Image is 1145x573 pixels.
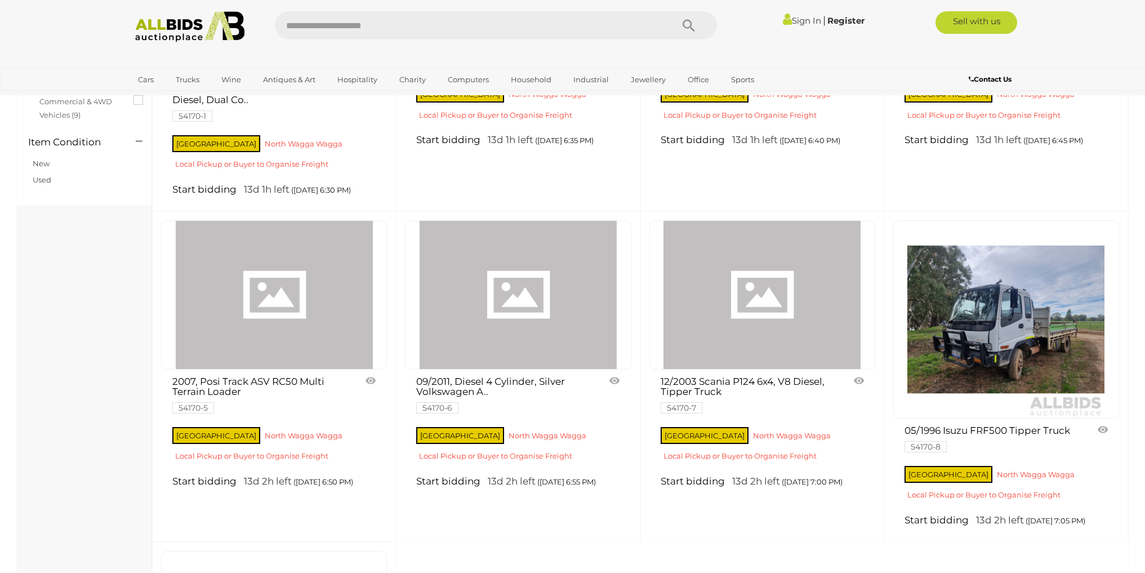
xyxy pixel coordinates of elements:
a: [GEOGRAPHIC_DATA] North Wagga Wagga Local Pickup or Buyer to Organise Freight [172,132,378,178]
a: Start bidding 13d 2h left ([DATE] 7:05 PM) [905,514,1111,527]
a: Computers [440,70,496,89]
a: Start bidding 13d 2h left ([DATE] 7:00 PM) [661,476,867,488]
a: Office [680,70,716,89]
a: [GEOGRAPHIC_DATA] North Wagga Wagga Local Pickup or Buyer to Organise Freight [905,82,1111,128]
a: Industrial [566,70,616,89]
a: 05/1996 Isuzu FRF500 Tipper Truck 54170-8 [905,425,1077,451]
a: Sports [724,70,761,89]
a: 2007, Posi Track ASV RC50 Multi Terrain Loader [161,220,387,370]
a: [GEOGRAPHIC_DATA] North Wagga Wagga Local Pickup or Buyer to Organise Freight [661,82,867,128]
a: New [33,159,50,168]
a: [GEOGRAPHIC_DATA] North Wagga Wagga Local Pickup or Buyer to Organise Freight [905,463,1111,509]
a: Start bidding 13d 2h left ([DATE] 6:50 PM) [172,476,378,488]
a: Start bidding 13d 1h left ([DATE] 6:40 PM) [661,134,867,147]
a: Register [827,15,865,26]
a: Contact Us [969,73,1014,86]
a: Cars [131,70,161,89]
h4: Item Condition [28,137,119,148]
a: Trucks [168,70,207,89]
a: 09/2011, Diesel 4 Cylinder, Silver Volkswagen A.. 54170-6 [416,376,589,412]
a: Hospitality [330,70,385,89]
a: [GEOGRAPHIC_DATA] North Wagga Wagga Local Pickup or Buyer to Organise Freight [416,82,622,128]
a: Charity [392,70,433,89]
b: Contact Us [969,75,1012,83]
a: 05/1996 Isuzu FRF500 Tipper Truck [893,220,1119,419]
a: 09/2011, Diesel 4 Cylinder, Silver Volkswagen Amarok AG [405,220,631,370]
a: [GEOGRAPHIC_DATA] North Wagga Wagga Local Pickup or Buyer to Organise Freight [661,424,867,470]
a: Household [504,70,559,89]
a: 2007, Posi Track ASV RC50 Multi Terrain Loader 54170-5 [172,376,345,412]
span: | [823,14,826,26]
span: Commercial & 4WD Vehicles (9) [39,92,124,122]
a: Wine [214,70,248,89]
a: [GEOGRAPHIC_DATA] North Wagga Wagga Local Pickup or Buyer to Organise Freight [416,424,622,470]
a: Start bidding 13d 1h left ([DATE] 6:35 PM) [416,134,622,147]
a: [GEOGRAPHIC_DATA] [131,89,225,108]
img: 05/1996 Isuzu FRF500 Tipper Truck [907,221,1104,418]
a: Antiques & Art [256,70,323,89]
a: Jewellery [623,70,673,89]
a: Used [33,175,51,184]
a: 12/2002, Hino FF1J - 6 Cylinder Diesel, Dual Co.. 54170-1 [172,84,345,120]
a: Sign In [783,15,821,26]
a: 12/2003 Scania P124 6x4, V8 Diesel, Tipper Truck [649,220,875,370]
a: Start bidding 13d 1h left ([DATE] 6:30 PM) [172,184,378,197]
img: Allbids.com.au [129,11,251,42]
button: Search [661,11,717,39]
a: [GEOGRAPHIC_DATA] North Wagga Wagga Local Pickup or Buyer to Organise Freight [172,424,378,470]
a: Sell with us [935,11,1017,34]
a: 12/2003 Scania P124 6x4, V8 Diesel, Tipper Truck 54170-7 [661,376,833,412]
a: Start bidding 13d 1h left ([DATE] 6:45 PM) [905,134,1111,147]
a: Start bidding 13d 2h left ([DATE] 6:55 PM) [416,476,622,488]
